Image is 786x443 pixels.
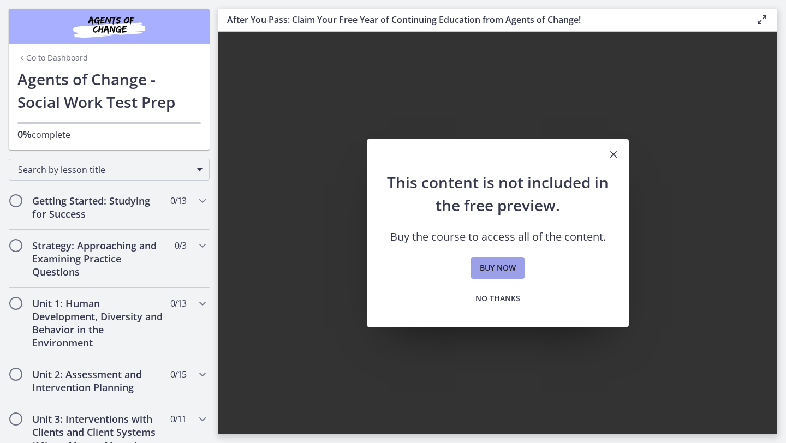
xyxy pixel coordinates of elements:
a: Go to Dashboard [17,52,88,63]
a: Buy now [471,257,525,279]
button: No thanks [467,288,529,309]
span: 0 / 13 [170,297,186,310]
span: 0 / 15 [170,368,186,381]
div: Search by lesson title [9,159,210,181]
h2: Unit 2: Assessment and Intervention Planning [32,368,165,394]
h1: Agents of Change - Social Work Test Prep [17,68,201,113]
h3: After You Pass: Claim Your Free Year of Continuing Education from Agents of Change! [227,13,738,26]
span: Search by lesson title [18,164,192,176]
h2: This content is not included in the free preview. [384,171,611,217]
h2: Unit 1: Human Development, Diversity and Behavior in the Environment [32,297,165,349]
span: Buy now [480,261,516,274]
h2: Strategy: Approaching and Examining Practice Questions [32,239,165,278]
p: complete [17,128,201,141]
h2: Getting Started: Studying for Success [32,194,165,220]
span: 0 / 11 [170,412,186,426]
img: Agents of Change [44,13,175,39]
span: 0% [17,128,32,141]
span: No thanks [475,292,520,305]
span: 0 / 13 [170,194,186,207]
span: 0 / 3 [175,239,186,252]
p: Buy the course to access all of the content. [384,230,611,244]
button: Close [598,139,629,171]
